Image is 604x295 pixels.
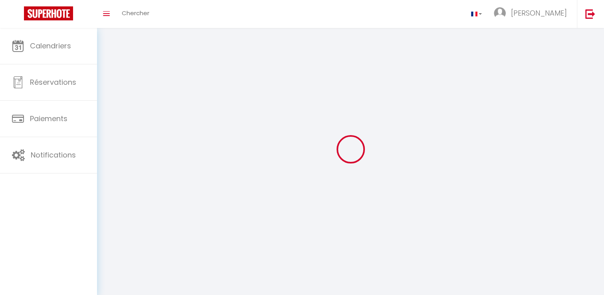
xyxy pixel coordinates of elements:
[494,7,506,19] img: ...
[585,9,595,19] img: logout
[30,41,71,51] span: Calendriers
[122,9,149,17] span: Chercher
[511,8,567,18] span: [PERSON_NAME]
[24,6,73,20] img: Super Booking
[31,150,76,160] span: Notifications
[30,114,67,124] span: Paiements
[30,77,76,87] span: Réservations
